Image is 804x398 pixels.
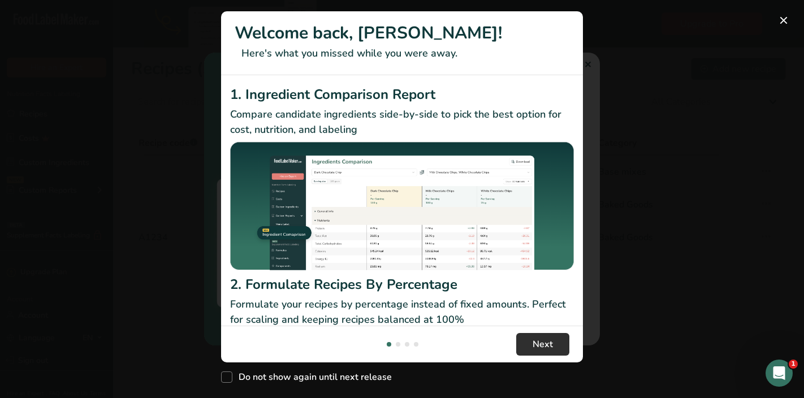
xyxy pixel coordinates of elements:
[230,274,574,295] h2: 2. Formulate Recipes By Percentage
[789,360,798,369] span: 1
[232,371,392,383] span: Do not show again until next release
[533,338,553,351] span: Next
[235,20,569,46] h1: Welcome back, [PERSON_NAME]!
[766,360,793,387] iframe: Intercom live chat
[516,333,569,356] button: Next
[230,84,574,105] h2: 1. Ingredient Comparison Report
[230,297,574,327] p: Formulate your recipes by percentage instead of fixed amounts. Perfect for scaling and keeping re...
[235,46,569,61] p: Here's what you missed while you were away.
[230,107,574,137] p: Compare candidate ingredients side-by-side to pick the best option for cost, nutrition, and labeling
[230,142,574,270] img: Ingredient Comparison Report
